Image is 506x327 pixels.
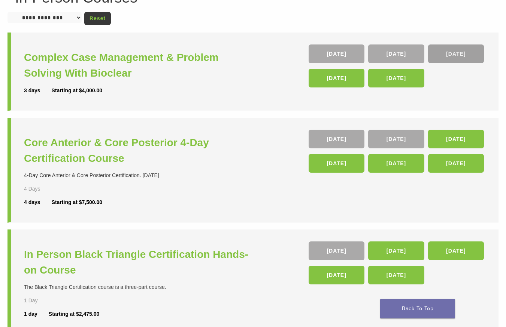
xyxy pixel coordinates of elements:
div: , , , , [309,241,486,288]
div: , , , , , [309,130,486,176]
a: [DATE] [428,241,484,260]
div: Starting at $7,500.00 [52,198,102,206]
a: [DATE] [368,266,424,284]
div: 1 day [24,310,49,318]
div: The Black Triangle Certification course is a three-part course. [24,283,255,291]
a: [DATE] [368,130,424,148]
a: [DATE] [428,130,484,148]
a: Core Anterior & Core Posterior 4-Day Certification Course [24,135,255,166]
a: [DATE] [368,69,424,87]
div: 1 Day [24,297,58,305]
a: [DATE] [309,154,364,173]
a: [DATE] [309,241,364,260]
a: [DATE] [428,154,484,173]
div: , , , , [309,44,486,91]
div: Starting at $2,475.00 [49,310,99,318]
div: 3 days [24,87,52,95]
div: 4-Day Core Anterior & Core Posterior Certification. [DATE] [24,172,255,179]
a: Back To Top [380,299,455,318]
a: [DATE] [368,154,424,173]
a: [DATE] [309,266,364,284]
a: [DATE] [368,44,424,63]
div: 4 days [24,198,52,206]
a: [DATE] [428,44,484,63]
div: 4 Days [24,185,58,193]
a: [DATE] [309,44,364,63]
a: Reset [84,12,111,25]
a: Complex Case Management & Problem Solving With Bioclear [24,50,255,81]
div: Starting at $4,000.00 [52,87,102,95]
a: [DATE] [309,130,364,148]
a: [DATE] [368,241,424,260]
a: [DATE] [309,69,364,87]
a: In Person Black Triangle Certification Hands-on Course [24,247,255,278]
